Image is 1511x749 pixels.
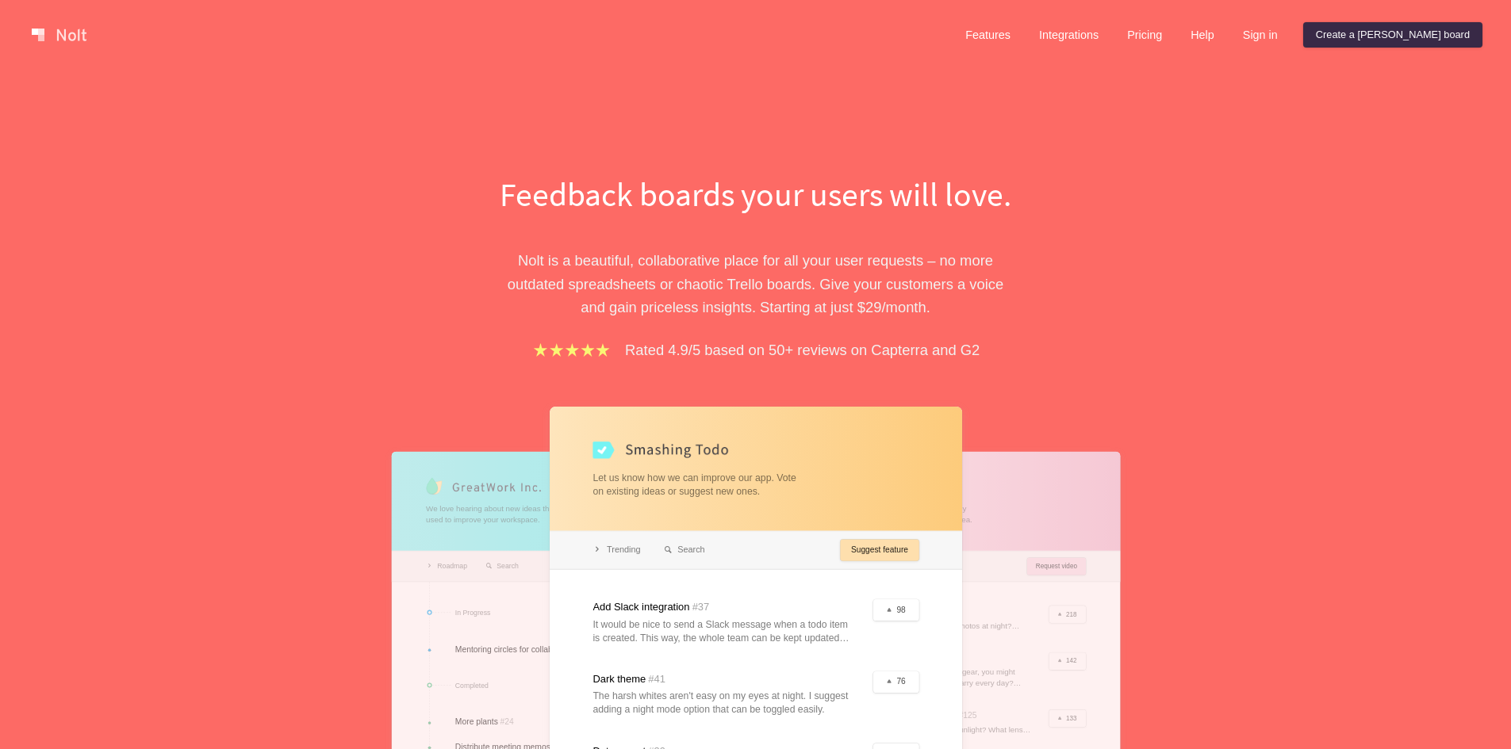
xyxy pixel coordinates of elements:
[482,249,1030,319] p: Nolt is a beautiful, collaborative place for all your user requests – no more outdated spreadshee...
[625,338,980,361] p: Rated 4.9/5 based on 50+ reviews on Capterra and G2
[1230,22,1290,48] a: Sign in
[482,171,1030,217] h1: Feedback boards your users will love.
[1114,22,1175,48] a: Pricing
[1178,22,1227,48] a: Help
[531,341,612,359] img: stars.b067e34983.png
[953,22,1023,48] a: Features
[1026,22,1111,48] a: Integrations
[1303,22,1482,48] a: Create a [PERSON_NAME] board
